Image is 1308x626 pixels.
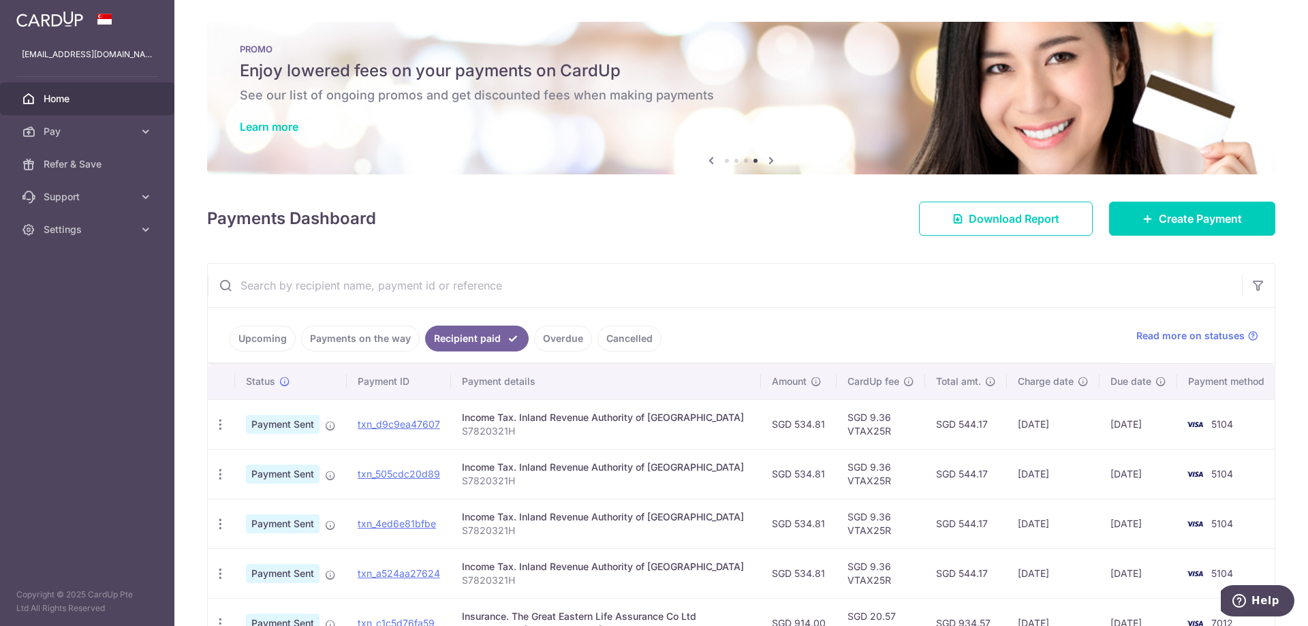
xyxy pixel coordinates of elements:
[451,364,761,399] th: Payment details
[462,474,750,488] p: S7820321H
[1100,449,1177,499] td: [DATE]
[246,465,320,484] span: Payment Sent
[837,499,925,548] td: SGD 9.36 VTAX25R
[1007,399,1100,449] td: [DATE]
[1181,466,1209,482] img: Bank Card
[1136,329,1258,343] a: Read more on statuses
[44,125,134,138] span: Pay
[1211,518,1233,529] span: 5104
[44,190,134,204] span: Support
[1181,565,1209,582] img: Bank Card
[837,548,925,598] td: SGD 9.36 VTAX25R
[761,499,837,548] td: SGD 534.81
[1181,516,1209,532] img: Bank Card
[1100,548,1177,598] td: [DATE]
[1018,375,1074,388] span: Charge date
[1181,416,1209,433] img: Bank Card
[534,326,592,351] a: Overdue
[301,326,420,351] a: Payments on the way
[358,468,440,480] a: txn_505cdc20d89
[16,11,83,27] img: CardUp
[358,567,440,579] a: txn_a524aa27624
[462,574,750,587] p: S7820321H
[837,449,925,499] td: SGD 9.36 VTAX25R
[597,326,661,351] a: Cancelled
[347,364,451,399] th: Payment ID
[246,415,320,434] span: Payment Sent
[1211,418,1233,430] span: 5104
[847,375,899,388] span: CardUp fee
[240,44,1243,54] p: PROMO
[22,48,153,61] p: [EMAIL_ADDRESS][DOMAIN_NAME]
[1100,499,1177,548] td: [DATE]
[1110,375,1151,388] span: Due date
[1159,210,1242,227] span: Create Payment
[207,22,1275,174] img: Latest Promos banner
[207,206,376,231] h4: Payments Dashboard
[246,375,275,388] span: Status
[230,326,296,351] a: Upcoming
[44,157,134,171] span: Refer & Save
[1100,399,1177,449] td: [DATE]
[925,499,1007,548] td: SGD 544.17
[462,510,750,524] div: Income Tax. Inland Revenue Authority of [GEOGRAPHIC_DATA]
[1007,499,1100,548] td: [DATE]
[925,399,1007,449] td: SGD 544.17
[358,518,436,529] a: txn_4ed6e81bfbe
[1109,202,1275,236] a: Create Payment
[246,564,320,583] span: Payment Sent
[44,223,134,236] span: Settings
[462,560,750,574] div: Income Tax. Inland Revenue Authority of [GEOGRAPHIC_DATA]
[919,202,1093,236] a: Download Report
[1221,585,1294,619] iframe: Opens a widget where you can find more information
[761,399,837,449] td: SGD 534.81
[1007,548,1100,598] td: [DATE]
[240,120,298,134] a: Learn more
[462,411,750,424] div: Income Tax. Inland Revenue Authority of [GEOGRAPHIC_DATA]
[969,210,1059,227] span: Download Report
[358,418,440,430] a: txn_d9c9ea47607
[837,399,925,449] td: SGD 9.36 VTAX25R
[462,460,750,474] div: Income Tax. Inland Revenue Authority of [GEOGRAPHIC_DATA]
[925,548,1007,598] td: SGD 544.17
[240,87,1243,104] h6: See our list of ongoing promos and get discounted fees when making payments
[462,610,750,623] div: Insurance. The Great Eastern Life Assurance Co Ltd
[925,449,1007,499] td: SGD 544.17
[246,514,320,533] span: Payment Sent
[425,326,529,351] a: Recipient paid
[462,424,750,438] p: S7820321H
[1211,567,1233,579] span: 5104
[772,375,807,388] span: Amount
[1211,468,1233,480] span: 5104
[208,264,1242,307] input: Search by recipient name, payment id or reference
[761,449,837,499] td: SGD 534.81
[44,92,134,106] span: Home
[1007,449,1100,499] td: [DATE]
[1177,364,1281,399] th: Payment method
[240,60,1243,82] h5: Enjoy lowered fees on your payments on CardUp
[761,548,837,598] td: SGD 534.81
[1136,329,1245,343] span: Read more on statuses
[462,524,750,537] p: S7820321H
[936,375,981,388] span: Total amt.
